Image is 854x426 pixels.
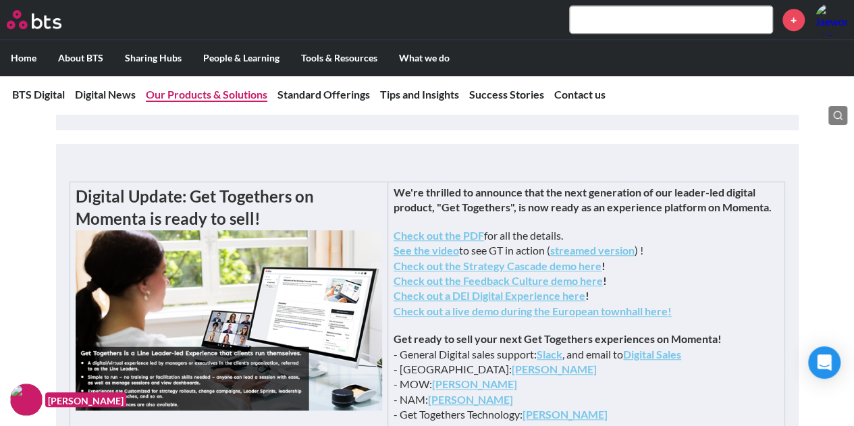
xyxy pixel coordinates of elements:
[537,348,562,361] a: Slack
[554,88,606,101] a: Contact us
[550,244,635,257] a: streamed version
[523,408,608,421] a: [PERSON_NAME]
[394,229,484,242] a: Check out the PDF
[394,289,585,302] a: Check out a DEI Digital Experience here
[782,9,805,31] a: +
[512,363,597,375] a: [PERSON_NAME]
[428,393,513,406] a: [PERSON_NAME]
[469,88,544,101] a: Success Stories
[388,41,460,76] label: What we do
[76,230,383,410] img: gt-picture.png
[47,41,114,76] label: About BTS
[394,274,603,287] a: Check out the Feedback Culture demo here
[815,3,847,36] a: Profile
[623,348,681,361] a: Digital Sales
[432,377,517,390] a: [PERSON_NAME]
[45,392,126,408] figcaption: [PERSON_NAME]
[603,274,607,287] strong: !
[277,88,370,101] a: Standard Offerings
[146,88,267,101] a: Our Products & Solutions
[394,304,672,317] a: Check out a live demo during the European townhall here!
[7,10,61,29] img: BTS Logo
[808,346,840,379] div: Open Intercom Messenger
[12,88,65,101] a: BTS Digital
[394,331,778,422] p: - General Digital sales support: , and email to - [GEOGRAPHIC_DATA]: - MOW: - NAM: - Get Together...
[380,88,459,101] a: Tips and Insights
[602,259,606,272] strong: !
[394,332,722,345] strong: Get ready to sell your next Get Togethers experiences on Momenta!
[585,289,589,302] strong: !
[290,41,388,76] label: Tools & Resources
[192,41,290,76] label: People & Learning
[394,244,459,257] a: See the video
[7,10,86,29] a: Go home
[394,259,602,272] a: Check out the Strategy Cascade demo here
[75,88,136,101] a: Digital News
[114,41,192,76] label: Sharing Hubs
[10,383,43,416] img: F
[76,186,314,229] strong: Digital Update: Get Togethers on Momenta is ready to sell!
[394,228,778,319] p: for all the details. to see GT in action ( ) !
[815,3,847,36] img: Jaewon Kim
[394,186,772,213] strong: We're thrilled to announce that the next generation of our leader-led digital product, "Get Toget...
